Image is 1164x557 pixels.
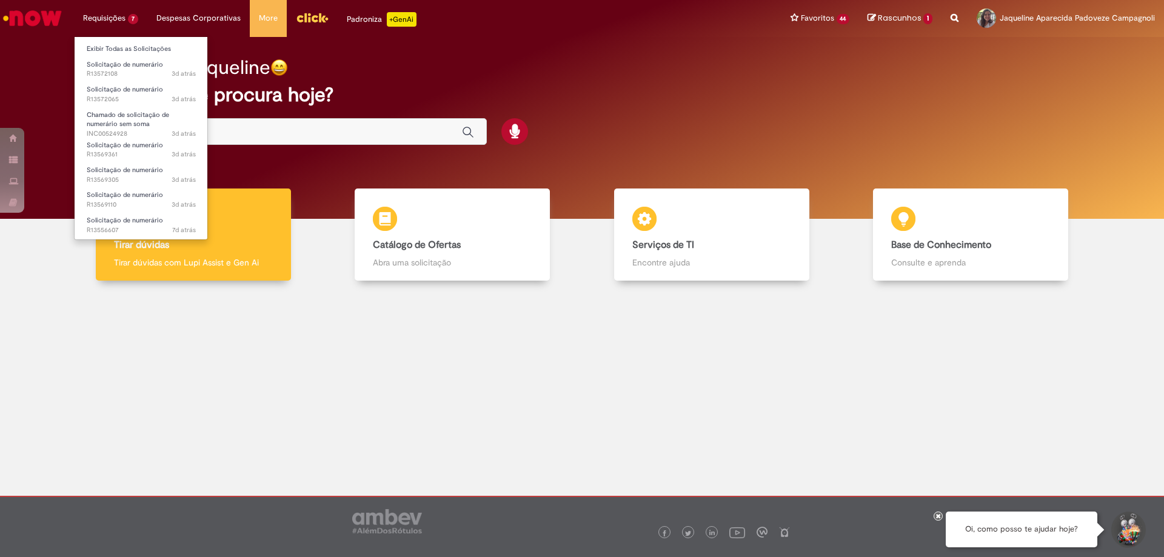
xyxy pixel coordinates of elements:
[757,527,768,538] img: logo_footer_workplace.png
[373,256,532,268] p: Abra uma solicitação
[74,36,208,240] ul: Requisições
[259,12,278,24] span: More
[87,216,163,225] span: Solicitação de numerário
[841,188,1101,281] a: Base de Conhecimento Consulte e aprenda
[729,524,745,540] img: logo_footer_youtube.png
[64,188,323,281] a: Tirar dúvidas Tirar dúvidas com Lupi Assist e Gen Ai
[105,84,1060,105] h2: O que você procura hoje?
[296,8,329,27] img: click_logo_yellow_360x200.png
[709,530,715,537] img: logo_footer_linkedin.png
[172,150,196,159] span: 3d atrás
[172,95,196,104] time: 26/09/2025 17:35:39
[172,129,196,138] time: 26/09/2025 11:30:32
[347,12,416,27] div: Padroniza
[87,225,196,235] span: R13556607
[172,69,196,78] span: 3d atrás
[323,188,583,281] a: Catálogo de Ofertas Abra uma solicitação
[868,13,932,24] a: Rascunhos
[172,150,196,159] time: 26/09/2025 09:27:24
[87,165,163,175] span: Solicitação de numerário
[87,129,196,139] span: INC00524928
[923,13,932,24] span: 1
[87,141,163,150] span: Solicitação de numerário
[75,83,208,105] a: Aberto R13572065 : Solicitação de numerário
[661,530,667,536] img: logo_footer_facebook.png
[128,14,138,24] span: 7
[352,509,422,533] img: logo_footer_ambev_rotulo_gray.png
[114,239,169,251] b: Tirar dúvidas
[87,190,163,199] span: Solicitação de numerário
[172,95,196,104] span: 3d atrás
[632,239,694,251] b: Serviços de TI
[172,129,196,138] span: 3d atrás
[837,14,850,24] span: 44
[87,175,196,185] span: R13569305
[878,12,921,24] span: Rascunhos
[387,12,416,27] p: +GenAi
[172,225,196,235] time: 22/09/2025 17:27:24
[891,256,1050,268] p: Consulte e aprenda
[172,175,196,184] span: 3d atrás
[75,164,208,186] a: Aberto R13569305 : Solicitação de numerário
[75,42,208,56] a: Exibir Todas as Solicitações
[75,58,208,81] a: Aberto R13572108 : Solicitação de numerário
[946,512,1097,547] div: Oi, como posso te ajudar hoje?
[87,95,196,104] span: R13572065
[75,139,208,161] a: Aberto R13569361 : Solicitação de numerário
[75,108,208,135] a: Aberto INC00524928 : Chamado de solicitação de numerário sem soma
[87,200,196,210] span: R13569110
[83,12,125,24] span: Requisições
[801,12,834,24] span: Favoritos
[172,175,196,184] time: 26/09/2025 09:15:13
[172,69,196,78] time: 26/09/2025 17:50:07
[87,110,169,129] span: Chamado de solicitação de numerário sem soma
[172,200,196,209] time: 26/09/2025 08:26:57
[87,150,196,159] span: R13569361
[891,239,991,251] b: Base de Conhecimento
[1000,13,1155,23] span: Jaqueline Aparecida Padoveze Campagnoli
[779,527,790,538] img: logo_footer_naosei.png
[632,256,791,268] p: Encontre ajuda
[1109,512,1146,548] button: Iniciar Conversa de Suporte
[75,188,208,211] a: Aberto R13569110 : Solicitação de numerário
[172,225,196,235] span: 7d atrás
[87,60,163,69] span: Solicitação de numerário
[373,239,461,251] b: Catálogo de Ofertas
[87,85,163,94] span: Solicitação de numerário
[1,6,64,30] img: ServiceNow
[582,188,841,281] a: Serviços de TI Encontre ajuda
[114,256,273,268] p: Tirar dúvidas com Lupi Assist e Gen Ai
[87,69,196,79] span: R13572108
[156,12,241,24] span: Despesas Corporativas
[685,530,691,536] img: logo_footer_twitter.png
[172,200,196,209] span: 3d atrás
[75,214,208,236] a: Aberto R13556607 : Solicitação de numerário
[270,59,288,76] img: happy-face.png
